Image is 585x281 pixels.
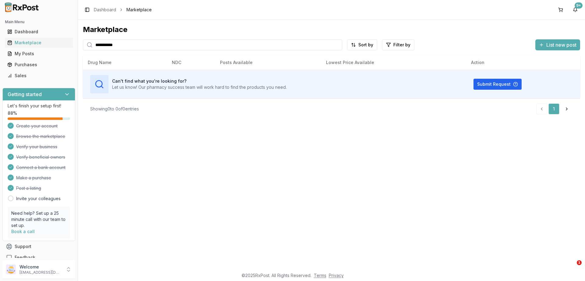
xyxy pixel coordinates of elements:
h3: Getting started [8,91,42,98]
span: Sort by [358,42,373,48]
div: 9+ [575,2,583,9]
button: Purchases [2,60,75,70]
div: My Posts [7,51,70,57]
span: List new post [546,41,576,49]
button: My Posts [2,49,75,59]
span: Make a purchase [16,175,51,181]
button: List new post [535,39,580,50]
th: NDC [167,55,215,70]
th: Action [466,55,580,70]
span: Verify beneficial owners [16,154,65,160]
p: [EMAIL_ADDRESS][DOMAIN_NAME] [19,270,62,275]
p: Let us know! Our pharmacy success team will work hard to find the products you need. [112,84,287,90]
a: Go to next page [561,103,573,114]
a: Privacy [329,273,344,278]
span: Verify your business [16,144,57,150]
img: RxPost Logo [2,2,41,12]
div: Showing 0 to 0 of 0 entries [90,106,139,112]
div: Dashboard [7,29,70,35]
nav: pagination [536,103,573,114]
span: Marketplace [126,7,152,13]
button: Support [2,241,75,252]
span: Create your account [16,123,58,129]
button: 9+ [570,5,580,15]
a: Dashboard [5,26,73,37]
a: Terms [314,273,326,278]
div: Sales [7,73,70,79]
button: Dashboard [2,27,75,37]
img: User avatar [6,265,16,274]
span: 88 % [8,110,17,116]
button: Feedback [2,252,75,263]
button: Filter by [382,39,414,50]
button: Sales [2,71,75,81]
a: Sales [5,70,73,81]
span: Feedback [15,254,35,261]
th: Drug Name [83,55,167,70]
span: Connect a bank account [16,164,66,171]
p: Welcome [19,264,62,270]
button: Sort by [347,39,377,50]
span: 1 [577,260,582,265]
h3: Can't find what you're looking for? [112,78,287,84]
h2: Main Menu [5,20,73,24]
th: Posts Available [215,55,321,70]
div: Purchases [7,62,70,68]
span: Post a listing [16,185,41,191]
div: Marketplace [7,40,70,46]
a: Book a call [11,229,35,234]
p: Need help? Set up a 25 minute call with our team to set up. [11,210,66,229]
a: 1 [548,103,559,114]
th: Lowest Price Available [321,55,466,70]
a: Dashboard [94,7,116,13]
button: Marketplace [2,38,75,48]
a: Marketplace [5,37,73,48]
nav: breadcrumb [94,7,152,13]
span: Filter by [393,42,410,48]
div: Marketplace [83,25,580,34]
a: Purchases [5,59,73,70]
iframe: Intercom live chat [564,260,579,275]
a: My Posts [5,48,73,59]
a: Invite your colleagues [16,196,61,202]
span: Browse the marketplace [16,133,65,139]
button: Submit Request [473,79,522,90]
a: List new post [535,42,580,49]
p: Let's finish your setup first! [8,103,70,109]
